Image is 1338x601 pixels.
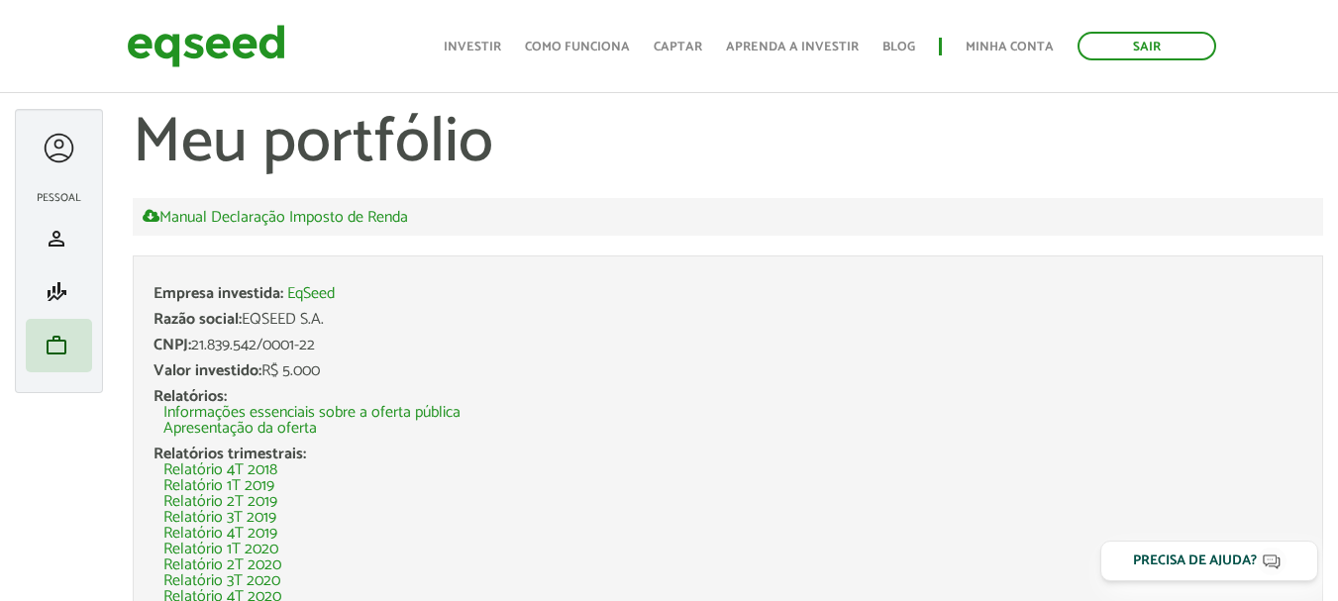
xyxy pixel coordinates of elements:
a: Relatório 1T 2019 [163,478,274,494]
a: Captar [654,41,702,53]
a: Relatório 3T 2019 [163,510,276,526]
a: EqSeed [287,286,335,302]
a: work [31,334,87,357]
a: Blog [882,41,915,53]
a: Relatório 2T 2019 [163,494,277,510]
span: CNPJ: [154,332,191,358]
a: Como funciona [525,41,630,53]
a: finance_mode [31,280,87,304]
a: Relatório 1T 2020 [163,542,278,557]
a: Informações essenciais sobre a oferta pública [163,405,461,421]
a: Expandir menu [41,130,77,166]
div: R$ 5.000 [154,363,1302,379]
li: Meu perfil [26,212,92,265]
div: 21.839.542/0001-22 [154,338,1302,353]
a: Aprenda a investir [726,41,859,53]
h1: Meu portfólio [133,109,1323,178]
a: Relatório 2T 2020 [163,557,281,573]
span: person [45,227,68,250]
span: finance_mode [45,280,68,304]
span: Valor investido: [154,357,261,384]
li: Minha simulação [26,265,92,319]
li: Meu portfólio [26,319,92,372]
img: EqSeed [127,20,285,72]
a: Manual Declaração Imposto de Renda [143,208,408,226]
span: Relatórios: [154,383,227,410]
a: Apresentação da oferta [163,421,317,437]
a: Minha conta [966,41,1054,53]
span: work [45,334,68,357]
a: Investir [444,41,501,53]
span: Empresa investida: [154,280,283,307]
div: EQSEED S.A. [154,312,1302,328]
span: Razão social: [154,306,242,333]
a: Relatório 4T 2018 [163,462,277,478]
a: Sair [1078,32,1216,60]
a: Relatório 3T 2020 [163,573,280,589]
a: person [31,227,87,250]
a: Relatório 4T 2019 [163,526,277,542]
span: Relatórios trimestrais: [154,441,306,467]
h2: Pessoal [26,192,92,204]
